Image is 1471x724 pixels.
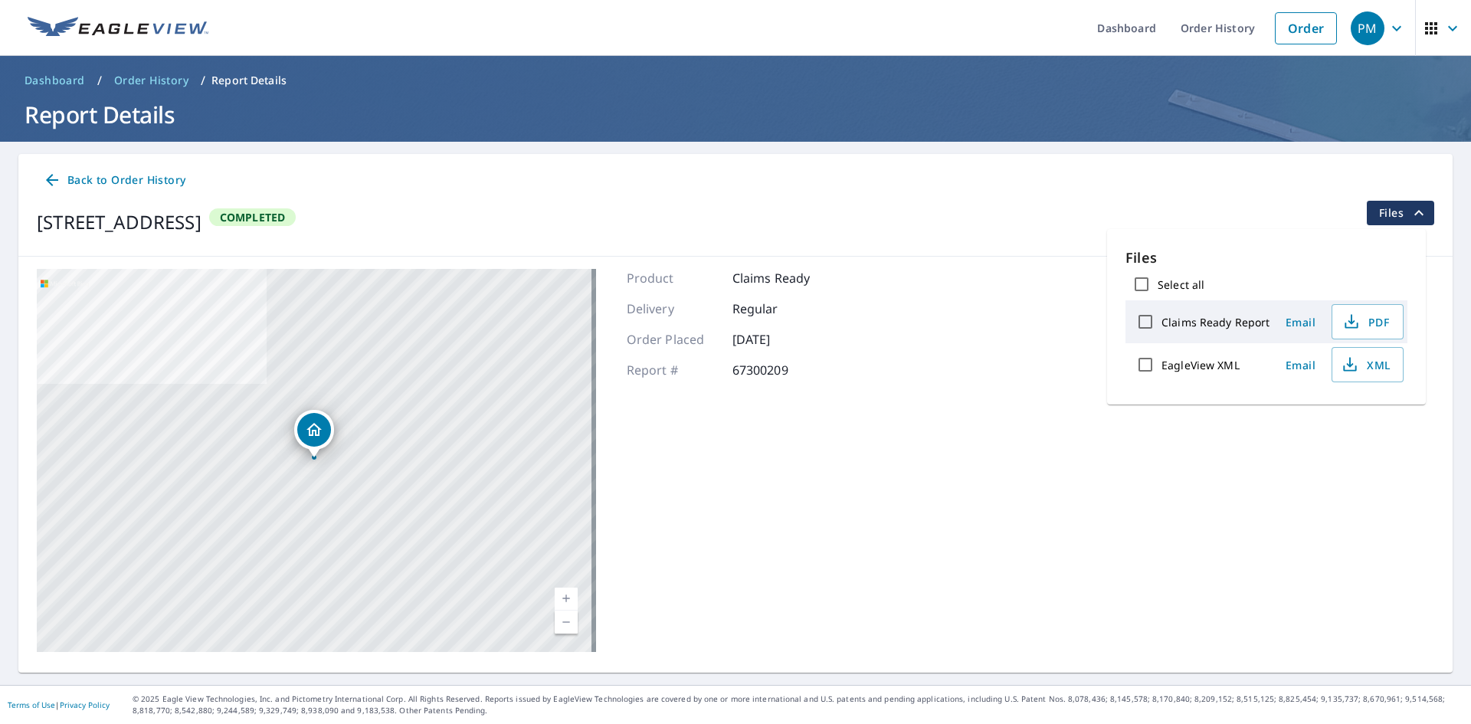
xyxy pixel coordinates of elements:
p: Order Placed [627,330,719,349]
li: / [97,71,102,90]
p: | [8,700,110,709]
p: Claims Ready [732,269,824,287]
button: XML [1332,347,1404,382]
label: Claims Ready Report [1161,315,1270,329]
p: [DATE] [732,330,824,349]
button: filesDropdownBtn-67300209 [1366,201,1434,225]
span: Dashboard [25,73,85,88]
p: Delivery [627,300,719,318]
span: Email [1283,358,1319,372]
a: Current Level 17, Zoom In [555,588,578,611]
p: Regular [732,300,824,318]
div: Dropped pin, building 1, Residential property, 1301 Brookwood St Bensenville, IL 60106 [294,410,334,457]
h1: Report Details [18,99,1453,130]
a: Privacy Policy [60,699,110,710]
p: Report Details [211,73,287,88]
label: EagleView XML [1161,358,1240,372]
span: Email [1283,315,1319,329]
a: Dashboard [18,68,91,93]
div: [STREET_ADDRESS] [37,208,201,236]
a: Order History [108,68,195,93]
span: Completed [211,210,295,224]
span: PDF [1342,313,1391,331]
span: Order History [114,73,188,88]
button: PDF [1332,304,1404,339]
p: Files [1125,247,1407,268]
div: PM [1351,11,1384,45]
span: Back to Order History [43,171,185,190]
button: Email [1276,353,1325,377]
a: Back to Order History [37,166,192,195]
label: Select all [1158,277,1204,292]
a: Current Level 17, Zoom Out [555,611,578,634]
span: XML [1342,355,1391,374]
img: EV Logo [28,17,208,40]
p: Product [627,269,719,287]
a: Order [1275,12,1337,44]
button: Email [1276,310,1325,334]
p: © 2025 Eagle View Technologies, Inc. and Pictometry International Corp. All Rights Reserved. Repo... [133,693,1463,716]
p: Report # [627,361,719,379]
a: Terms of Use [8,699,55,710]
p: 67300209 [732,361,824,379]
li: / [201,71,205,90]
span: Files [1379,204,1428,222]
nav: breadcrumb [18,68,1453,93]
